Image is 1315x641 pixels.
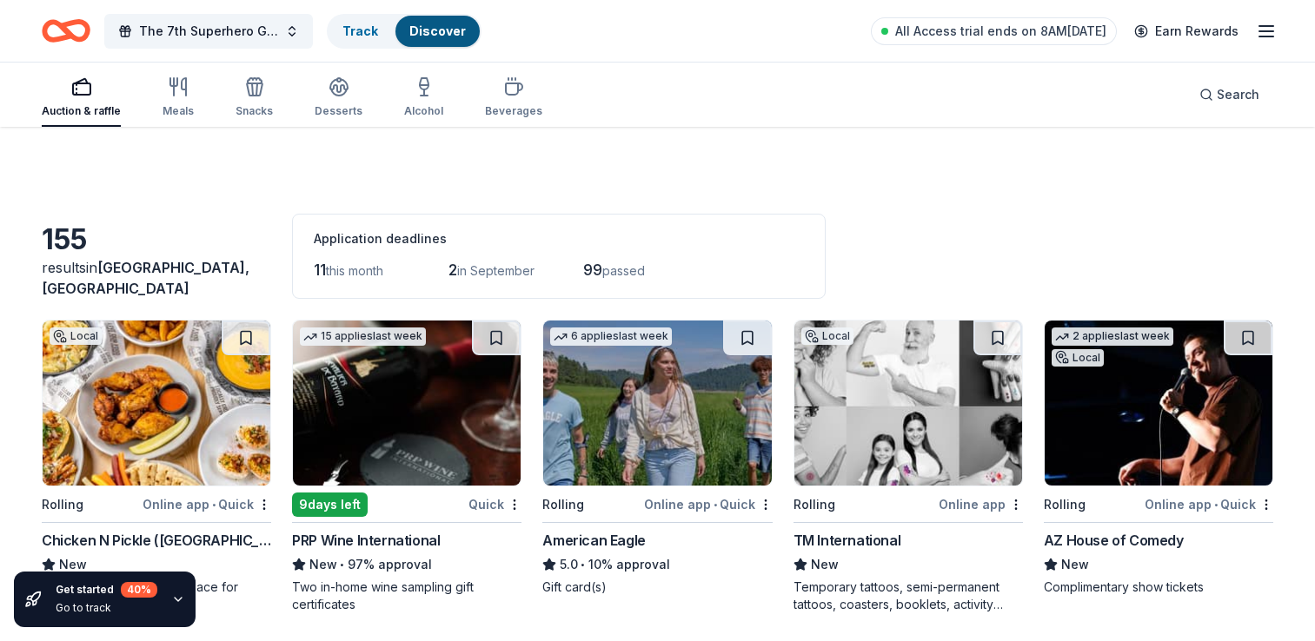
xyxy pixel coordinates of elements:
img: Image for PRP Wine International [293,320,521,486]
span: • [1214,498,1218,512]
a: Image for Chicken N Pickle (Glendale)LocalRollingOnline app•QuickChicken N Pickle ([GEOGRAPHIC_DA... [42,320,271,613]
div: Complimentary show tickets [1044,578,1273,596]
div: Application deadlines [314,228,804,249]
span: New [811,554,839,575]
div: 15 applies last week [300,327,426,346]
a: Home [42,10,90,51]
span: • [581,558,586,572]
span: The 7th Superhero Golf Scramble [139,21,278,42]
button: Snacks [236,69,273,127]
div: Online app [939,493,1023,515]
div: Online app Quick [143,493,271,515]
span: in September [457,263,535,278]
div: 10% approval [542,554,772,575]
div: Rolling [794,494,835,515]
span: this month [326,263,383,278]
a: All Access trial ends on 8AM[DATE] [871,17,1117,45]
a: Discover [409,23,466,38]
div: Quick [468,493,521,515]
div: 6 applies last week [550,327,672,346]
img: Image for Chicken N Pickle (Glendale) [43,320,270,486]
div: Online app Quick [644,493,773,515]
div: Meals [163,104,194,118]
img: Image for TM International [794,320,1022,486]
div: Rolling [542,494,584,515]
div: Snacks [236,104,273,118]
div: Auction & raffle [42,104,121,118]
button: Alcohol [404,69,443,127]
div: Chicken N Pickle ([GEOGRAPHIC_DATA]) [42,530,271,551]
span: [GEOGRAPHIC_DATA], [GEOGRAPHIC_DATA] [42,259,249,297]
span: passed [602,263,645,278]
div: Beverages [485,104,542,118]
span: New [59,554,87,575]
a: Image for American Eagle6 applieslast weekRollingOnline app•QuickAmerican Eagle5.0•10% approvalGi... [542,320,772,596]
div: American Eagle [542,530,645,551]
div: Local [50,327,102,345]
span: 2 [448,261,457,279]
a: Image for TM InternationalLocalRollingOnline appTM InternationalNewTemporary tattoos, semi-perman... [794,320,1023,613]
div: Online app Quick [1145,493,1273,515]
div: 2 applies last week [1052,327,1173,346]
button: Meals [163,69,194,127]
img: Image for American Eagle [543,320,771,486]
span: in [42,259,249,297]
div: Rolling [42,494,83,515]
button: TrackDiscover [327,14,482,49]
button: Desserts [315,69,362,127]
div: Go to track [56,601,157,615]
span: 5.0 [560,554,578,575]
span: • [714,498,717,512]
div: Two in-home wine sampling gift certificates [292,578,521,613]
div: 97% approval [292,554,521,575]
button: Beverages [485,69,542,127]
div: Alcohol [404,104,443,118]
div: 9 days left [292,492,368,517]
div: Local [801,327,853,345]
span: 11 [314,261,326,279]
div: Get started [56,582,157,598]
div: Local [1052,349,1104,367]
div: Gift card(s) [542,578,772,596]
span: New [309,554,337,575]
a: Earn Rewards [1124,16,1249,47]
span: All Access trial ends on 8AM[DATE] [895,21,1106,42]
a: Image for PRP Wine International15 applieslast week9days leftQuickPRP Wine InternationalNew•97% a... [292,320,521,613]
div: PRP Wine International [292,530,440,551]
div: TM International [794,530,901,551]
span: 99 [583,261,602,279]
div: Temporary tattoos, semi-permanent tattoos, coasters, booklets, activity sets, scratchers, ColorUp... [794,578,1023,613]
span: Search [1217,84,1259,105]
div: results [42,257,271,299]
span: New [1061,554,1089,575]
div: Desserts [315,104,362,118]
div: 155 [42,222,271,257]
img: Image for AZ House of Comedy [1045,320,1272,486]
span: • [212,498,216,512]
div: AZ House of Comedy [1044,530,1184,551]
span: • [341,558,345,572]
button: Search [1185,77,1273,112]
a: Image for AZ House of Comedy2 applieslast weekLocalRollingOnline app•QuickAZ House of ComedyNewCo... [1044,320,1273,596]
a: Track [342,23,378,38]
button: The 7th Superhero Golf Scramble [104,14,313,49]
button: Auction & raffle [42,69,121,127]
div: 40 % [121,582,157,598]
div: Rolling [1044,494,1086,515]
